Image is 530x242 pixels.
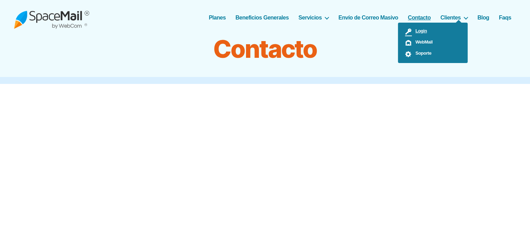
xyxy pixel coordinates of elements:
span: Soporte [412,50,431,56]
h1: Contacto [91,35,439,63]
span: WebMail [412,39,432,45]
a: Planes [209,14,226,21]
img: Spacemail [14,6,89,29]
a: Login [398,26,468,37]
a: Servicios [299,14,329,21]
a: Blog [477,14,489,21]
a: Faqs [499,14,511,21]
a: Beneficios Generales [236,14,289,21]
a: Contacto [408,14,430,21]
a: WebMail [398,37,468,48]
nav: Horizontal [213,14,516,21]
span: Login [412,28,427,33]
a: Soporte [398,48,468,60]
a: Envío de Correo Masivo [338,14,398,21]
a: Clientes [440,14,468,21]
